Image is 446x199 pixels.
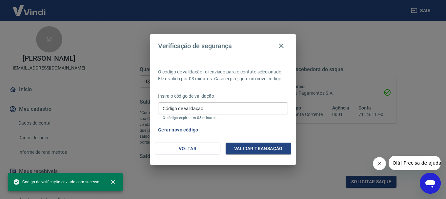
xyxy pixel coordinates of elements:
p: O código expira em 03 minutos. [163,116,283,120]
button: Validar transação [226,143,291,155]
button: close [106,175,120,189]
span: Olá! Precisa de ajuda? [4,5,55,10]
h4: Verificação de segurança [158,42,232,50]
iframe: Mensagem da empresa [389,156,441,170]
span: Código de verificação enviado com sucesso. [13,179,100,185]
iframe: Botão para abrir a janela de mensagens [420,173,441,194]
button: Gerar novo código [155,124,201,136]
p: Insira o código de validação [158,93,288,100]
p: O código de validação foi enviado para o contato selecionado. Ele é válido por 03 minutos. Caso e... [158,69,288,82]
iframe: Fechar mensagem [373,157,386,170]
button: Voltar [155,143,220,155]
